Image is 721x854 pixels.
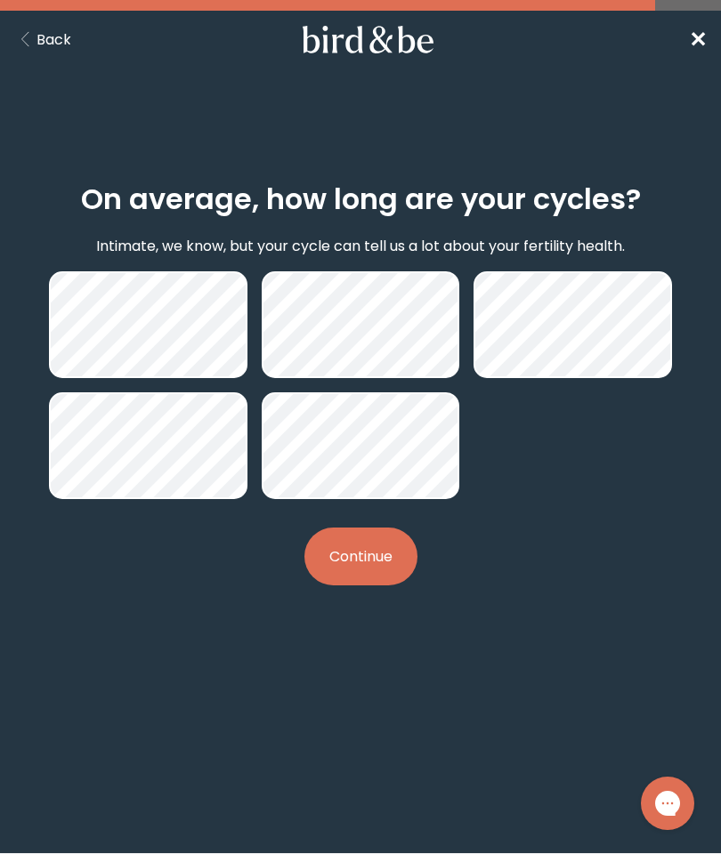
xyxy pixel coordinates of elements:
iframe: Gorgias live chat messenger [632,770,703,836]
p: Intimate, we know, but your cycle can tell us a lot about your fertility health. [96,235,625,257]
span: ✕ [689,25,707,54]
a: ✕ [689,24,707,55]
h2: On average, how long are your cycles? [81,178,641,221]
button: Back Button [14,28,71,51]
button: Continue [304,528,417,585]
